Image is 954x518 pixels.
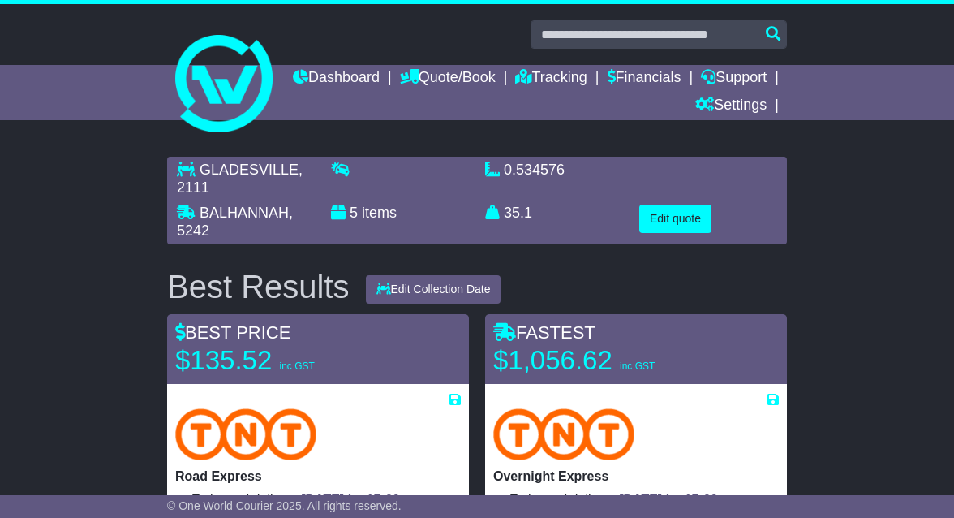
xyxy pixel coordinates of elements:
[177,162,303,196] span: , 2111
[175,322,290,343] span: BEST PRICE
[504,162,565,178] span: 0.534576
[177,205,293,239] span: , 5242
[350,205,358,221] span: 5
[200,205,289,221] span: BALHANNAH
[159,269,358,304] div: Best Results
[620,360,655,372] span: inc GST
[200,162,299,178] span: GLADESVILLE
[366,275,501,304] button: Edit Collection Date
[509,492,779,507] li: Estimated delivery
[301,493,400,507] span: [DATE] by 17:00
[515,65,587,93] a: Tracking
[639,205,711,233] button: Edit quote
[701,65,767,93] a: Support
[695,93,767,120] a: Settings
[608,65,681,93] a: Financials
[493,408,634,460] img: TNT Domestic: Overnight Express
[293,65,380,93] a: Dashboard
[504,205,532,221] span: 35.1
[493,344,696,377] p: $1,056.62
[493,322,595,343] span: FASTEST
[400,65,496,93] a: Quote/Book
[191,492,461,507] li: Estimated delivery
[175,344,378,377] p: $135.52
[493,468,779,484] p: Overnight Express
[619,493,718,507] span: [DATE] by 17:00
[175,408,316,460] img: TNT Domestic: Road Express
[362,205,397,221] span: items
[167,499,402,512] span: © One World Courier 2025. All rights reserved.
[175,468,461,484] p: Road Express
[279,360,314,372] span: inc GST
